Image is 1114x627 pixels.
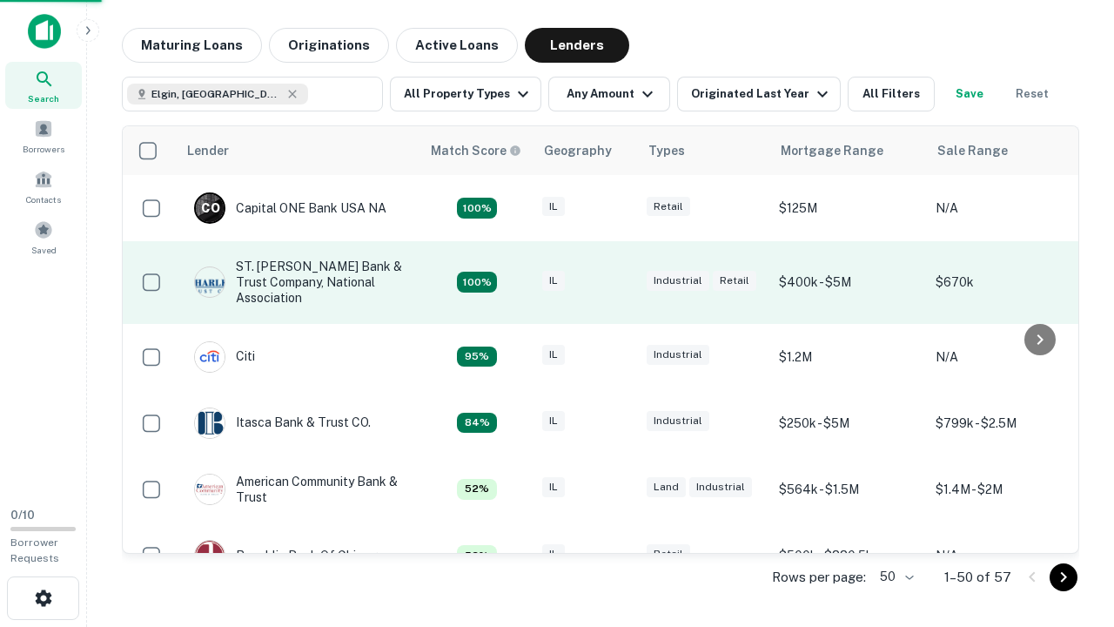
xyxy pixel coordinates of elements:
p: Rows per page: [772,567,866,588]
td: $250k - $5M [770,390,927,456]
th: Capitalize uses an advanced AI algorithm to match your search with the best lender. The match sco... [420,126,534,175]
div: Industrial [647,345,709,365]
div: IL [542,477,565,497]
div: Industrial [647,411,709,431]
div: Retail [647,544,690,564]
div: Capitalize uses an advanced AI algorithm to match your search with the best lender. The match sco... [431,141,521,160]
td: $799k - $2.5M [927,390,1084,456]
div: Industrial [689,477,752,497]
a: Saved [5,213,82,260]
td: $125M [770,175,927,241]
p: C O [201,199,219,218]
img: capitalize-icon.png [28,14,61,49]
button: Originations [269,28,389,63]
div: Retail [713,271,756,291]
div: Itasca Bank & Trust CO. [194,408,371,439]
span: Saved [31,243,57,257]
div: 50 [873,564,916,590]
div: Capitalize uses an advanced AI algorithm to match your search with the best lender. The match sco... [457,198,497,219]
button: All Property Types [390,77,541,111]
td: $1.4M - $2M [927,456,1084,522]
a: Search [5,62,82,109]
span: Borrower Requests [10,536,59,564]
span: Contacts [26,192,61,206]
img: picture [195,408,225,438]
th: Types [638,126,770,175]
span: Borrowers [23,142,64,156]
div: Capitalize uses an advanced AI algorithm to match your search with the best lender. The match sco... [457,545,497,566]
button: All Filters [848,77,935,111]
div: Capital ONE Bank USA NA [194,192,386,224]
img: picture [195,541,225,570]
span: 0 / 10 [10,509,35,522]
div: IL [542,271,565,291]
a: Contacts [5,163,82,210]
div: Lender [187,140,229,161]
span: Search [28,91,59,105]
div: Types [648,140,685,161]
button: Originated Last Year [677,77,841,111]
td: $500k - $880.5k [770,522,927,589]
button: Maturing Loans [122,28,262,63]
th: Lender [177,126,420,175]
img: picture [195,342,225,372]
div: Land [647,477,686,497]
td: N/A [927,324,1084,390]
div: Capitalize uses an advanced AI algorithm to match your search with the best lender. The match sco... [457,479,497,500]
div: IL [542,197,565,217]
button: Lenders [525,28,629,63]
span: Elgin, [GEOGRAPHIC_DATA], [GEOGRAPHIC_DATA] [151,86,282,102]
div: Capitalize uses an advanced AI algorithm to match your search with the best lender. The match sco... [457,413,497,434]
div: IL [542,544,565,564]
a: Borrowers [5,112,82,159]
th: Mortgage Range [770,126,927,175]
div: Industrial [647,271,709,291]
div: American Community Bank & Trust [194,474,403,505]
div: Citi [194,341,255,373]
button: Any Amount [548,77,670,111]
td: $400k - $5M [770,241,927,324]
div: Republic Bank Of Chicago [194,540,385,571]
div: Sale Range [937,140,1008,161]
div: IL [542,345,565,365]
img: picture [195,475,225,504]
td: N/A [927,175,1084,241]
th: Sale Range [927,126,1084,175]
h6: Match Score [431,141,518,160]
div: Mortgage Range [781,140,883,161]
p: 1–50 of 57 [944,567,1011,588]
td: $564k - $1.5M [770,456,927,522]
td: $1.2M [770,324,927,390]
div: Capitalize uses an advanced AI algorithm to match your search with the best lender. The match sco... [457,272,497,293]
button: Reset [1004,77,1060,111]
img: picture [195,267,225,297]
div: Geography [544,140,612,161]
div: ST. [PERSON_NAME] Bank & Trust Company, National Association [194,259,403,307]
div: Capitalize uses an advanced AI algorithm to match your search with the best lender. The match sco... [457,347,497,367]
iframe: Chat Widget [1027,432,1114,516]
div: Retail [647,197,690,217]
td: N/A [927,522,1084,589]
button: Go to next page [1050,563,1077,591]
button: Active Loans [396,28,518,63]
div: IL [542,411,565,431]
div: Originated Last Year [691,84,833,104]
th: Geography [534,126,638,175]
td: $670k [927,241,1084,324]
button: Save your search to get updates of matches that match your search criteria. [942,77,997,111]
